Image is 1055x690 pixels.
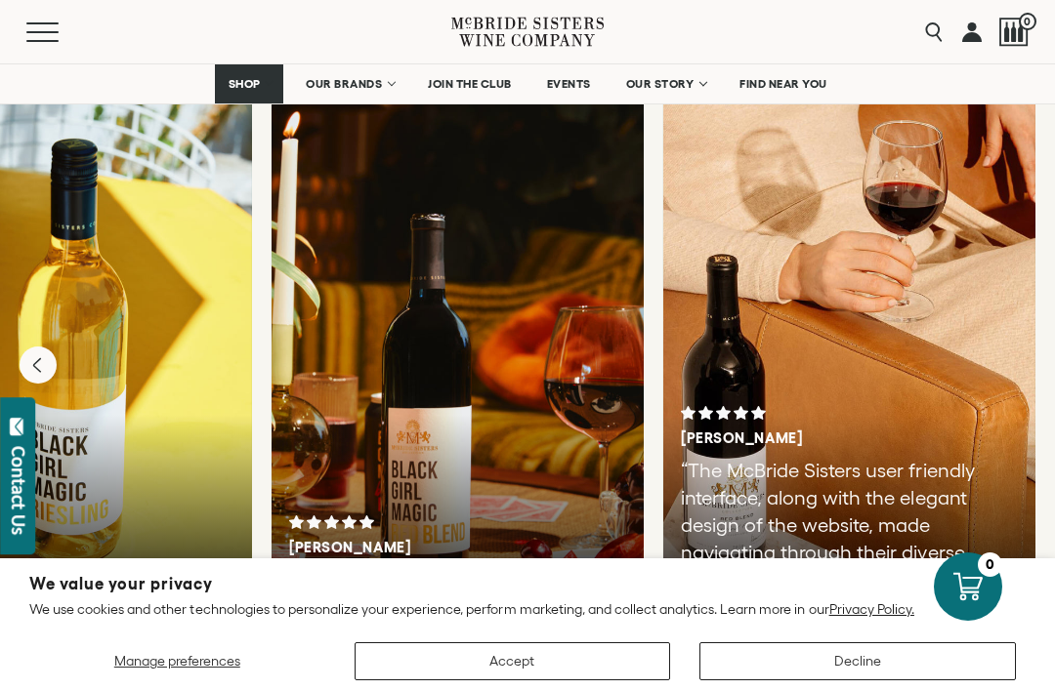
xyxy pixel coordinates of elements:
[978,552,1002,577] div: 0
[829,601,914,617] a: Privacy Policy.
[29,576,1026,592] h2: We value your privacy
[20,346,57,384] button: Previous
[29,642,325,680] button: Manage preferences
[228,77,261,91] span: SHOP
[26,22,97,42] button: Mobile Menu Trigger
[428,77,512,91] span: JOIN THE CLUB
[534,64,604,103] a: EVENTS
[727,64,840,103] a: FIND NEAR YOU
[739,77,827,91] span: FIND NEAR YOU
[355,642,671,680] button: Accept
[29,600,1026,618] p: We use cookies and other technologies to personalize your experience, perform marketing, and coll...
[681,429,950,447] h3: [PERSON_NAME]
[699,642,1016,680] button: Decline
[289,539,559,556] h3: [PERSON_NAME]
[114,653,240,669] span: Manage preferences
[293,64,405,103] a: OUR BRANDS
[1019,13,1036,30] span: 0
[306,77,382,91] span: OUR BRANDS
[613,64,718,103] a: OUR STORY
[415,64,525,103] a: JOIN THE CLUB
[9,446,28,535] div: Contact Us
[547,77,591,91] span: EVENTS
[215,64,283,103] a: SHOP
[681,457,994,621] p: “The McBride Sisters user friendly interface, along with the elegant design of the website, made ...
[626,77,695,91] span: OUR STORY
